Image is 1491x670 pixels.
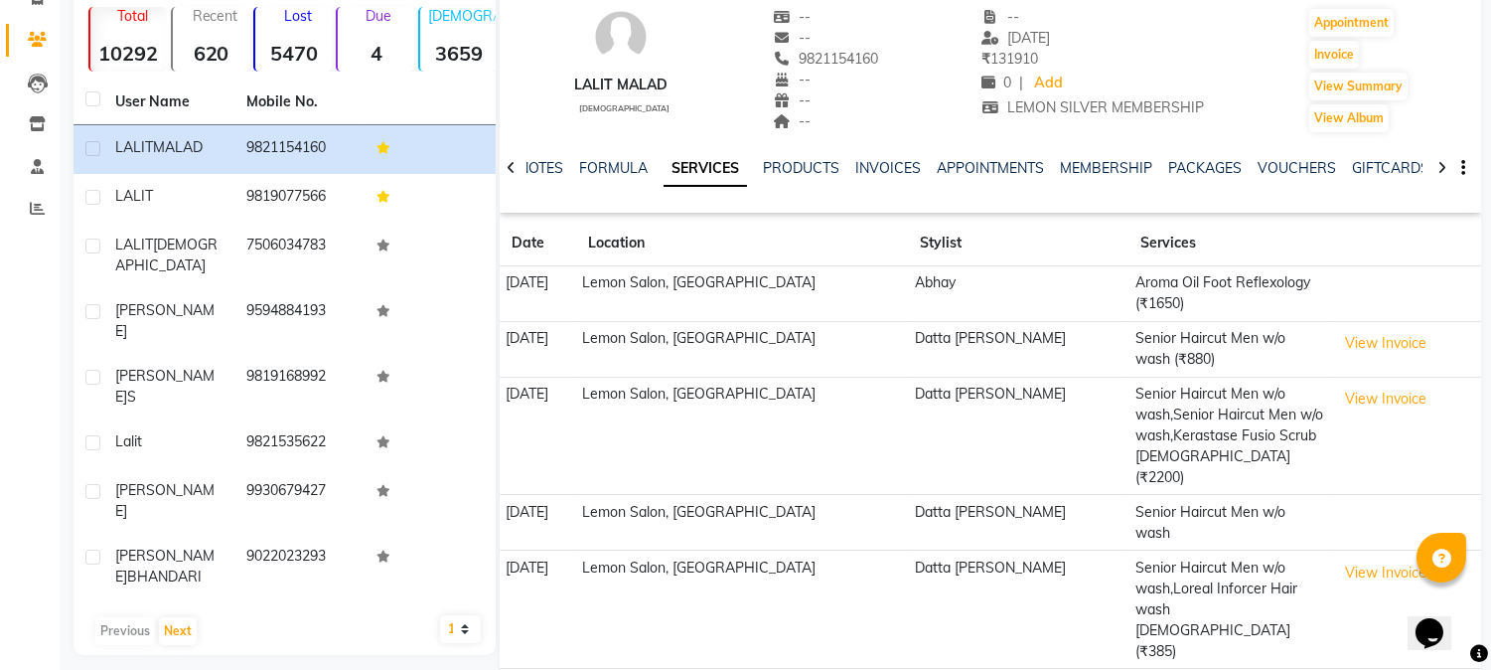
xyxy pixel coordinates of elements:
[1258,159,1336,177] a: VOUCHERS
[773,8,811,26] span: --
[103,80,234,125] th: User Name
[115,236,218,274] span: [DEMOGRAPHIC_DATA]
[1336,558,1435,588] button: View Invoice
[908,221,1128,266] th: Stylist
[908,321,1128,377] td: Datta [PERSON_NAME]
[773,112,811,130] span: --
[234,223,366,288] td: 7506034783
[159,617,197,645] button: Next
[115,547,215,586] span: [PERSON_NAME]
[908,551,1128,669] td: Datta [PERSON_NAME]
[420,41,497,66] strong: 3659
[115,367,215,406] span: [PERSON_NAME]
[981,50,990,68] span: ₹
[500,551,576,669] td: [DATE]
[1031,70,1066,97] a: Add
[981,29,1050,47] span: [DATE]
[234,468,366,534] td: 9930679427
[1352,159,1429,177] a: GIFTCARDS
[576,551,908,669] td: Lemon Salon, [GEOGRAPHIC_DATA]
[855,159,921,177] a: INVOICES
[773,50,878,68] span: 9821154160
[263,7,332,25] p: Lost
[1128,377,1329,495] td: Senior Haircut Men w/o wash,Senior Haircut Men w/o wash,Kerastase Fusio Scrub [DEMOGRAPHIC_DATA] ...
[908,377,1128,495] td: Datta [PERSON_NAME]
[98,7,167,25] p: Total
[1168,159,1242,177] a: PACKAGES
[1128,495,1329,551] td: Senior Haircut Men w/o wash
[1128,221,1329,266] th: Services
[1309,73,1408,100] button: View Summary
[234,354,366,419] td: 9819168992
[1060,159,1152,177] a: MEMBERSHIP
[664,151,747,187] a: SERVICES
[173,41,249,66] strong: 620
[428,7,497,25] p: [DEMOGRAPHIC_DATA]
[1128,551,1329,669] td: Senior Haircut Men w/o wash,Loreal Inforcer Hair wash [DEMOGRAPHIC_DATA] (₹385)
[1336,384,1435,415] button: View Invoice
[500,495,576,551] td: [DATE]
[234,125,366,174] td: 9821154160
[579,103,670,113] span: [DEMOGRAPHIC_DATA]
[338,41,414,66] strong: 4
[1408,590,1471,650] iframe: chat widget
[234,288,366,354] td: 9594884193
[576,321,908,377] td: Lemon Salon, [GEOGRAPHIC_DATA]
[153,138,203,156] span: MALAD
[981,8,1019,26] span: --
[115,187,153,205] span: LALIT
[500,377,576,495] td: [DATE]
[234,419,366,468] td: 9821535622
[115,138,153,156] span: LALIT
[115,432,142,450] span: lalit
[500,266,576,322] td: [DATE]
[773,91,811,109] span: --
[981,50,1038,68] span: 131910
[773,71,811,88] span: --
[576,221,908,266] th: Location
[234,80,366,125] th: Mobile No.
[519,159,563,177] a: NOTES
[763,159,839,177] a: PRODUCTS
[1309,41,1359,69] button: Invoice
[981,74,1011,91] span: 0
[1128,266,1329,322] td: Aroma Oil Foot Reflexology (₹1650)
[1128,321,1329,377] td: Senior Haircut Men w/o wash (₹880)
[576,495,908,551] td: Lemon Salon, [GEOGRAPHIC_DATA]
[908,495,1128,551] td: Datta [PERSON_NAME]
[1309,9,1394,37] button: Appointment
[115,301,215,340] span: [PERSON_NAME]
[181,7,249,25] p: Recent
[115,236,153,253] span: LALIT
[571,75,670,95] div: LALIT MALAD
[576,377,908,495] td: Lemon Salon, [GEOGRAPHIC_DATA]
[500,221,576,266] th: Date
[1336,328,1435,359] button: View Invoice
[234,534,366,599] td: 9022023293
[90,41,167,66] strong: 10292
[981,98,1204,116] span: LEMON SILVER MEMBERSHIP
[1019,73,1023,93] span: |
[255,41,332,66] strong: 5470
[908,266,1128,322] td: Abhay
[234,174,366,223] td: 9819077566
[500,321,576,377] td: [DATE]
[115,481,215,520] span: [PERSON_NAME]
[591,7,651,67] img: avatar
[1309,104,1389,132] button: View Album
[342,7,414,25] p: Due
[937,159,1044,177] a: APPOINTMENTS
[127,388,136,406] span: S
[127,568,202,586] span: BHANDARI
[579,159,648,177] a: FORMULA
[576,266,908,322] td: Lemon Salon, [GEOGRAPHIC_DATA]
[773,29,811,47] span: --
